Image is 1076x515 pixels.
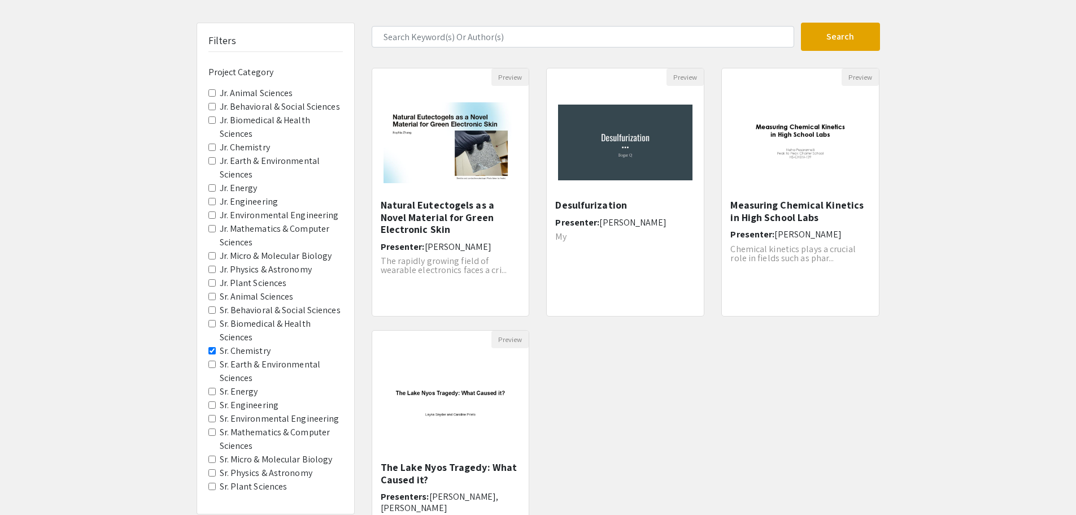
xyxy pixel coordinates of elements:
[220,399,279,412] label: Sr. Engineering
[774,228,841,240] span: [PERSON_NAME]
[220,86,293,100] label: Jr. Animal Sciences
[220,290,294,304] label: Sr. Animal Sciences
[555,231,566,243] span: My
[220,426,343,453] label: Sr. Mathematics & Computer Sciences
[220,358,343,385] label: Sr. Earth & Environmental Sciences
[220,114,343,141] label: Jr. Biomedical & Health Sciences
[220,317,343,344] label: Sr. Biomedical & Health Sciences
[220,154,343,181] label: Jr. Earth & Environmental Sciences
[220,181,258,195] label: Jr. Energy
[546,68,704,317] div: Open Presentation <p>Desulfurization</p>
[842,68,879,86] button: Preview
[220,209,339,222] label: Jr. Environmental Engineering
[666,68,704,86] button: Preview
[220,195,278,209] label: Jr. Engineering
[208,34,237,47] h5: Filters
[599,217,666,228] span: [PERSON_NAME]
[555,199,695,211] h5: Desulfurization
[425,241,491,253] span: [PERSON_NAME]
[730,229,870,240] h6: Presenter:
[220,263,312,276] label: Jr. Physics & Astronomy
[491,68,529,86] button: Preview
[722,93,879,192] img: <p>Measuring Chemical Kinetics in High School Labs</p>
[547,93,704,192] img: <p>Desulfurization</p>
[381,491,521,513] h6: Presenters:
[208,67,343,77] h6: Project Category
[220,100,340,114] label: Jr. Behavioral & Social Sciences
[381,241,521,252] h6: Presenter:
[372,356,529,454] img: <p>The Lake Nyos Tragedy: What Caused it?</p>
[220,276,287,290] label: Jr. Plant Sciences
[730,243,855,264] span: Chemical kinetics plays a crucial role in fields such as phar...
[372,26,794,47] input: Search Keyword(s) Or Author(s)
[491,331,529,348] button: Preview
[8,464,48,507] iframe: Chat
[220,222,343,249] label: Jr. Mathematics & Computer Sciences
[220,466,312,480] label: Sr. Physics & Astronomy
[381,461,521,486] h5: The Lake Nyos Tragedy: What Caused it?
[721,68,879,317] div: Open Presentation <p>Measuring Chemical Kinetics in High School Labs</p>
[220,385,258,399] label: Sr. Energy
[220,480,287,494] label: Sr. Plant Sciences
[372,91,529,194] img: <p>Natural Eutectogels as a Novel Material for Green Electronic Skin</p>
[220,453,333,466] label: Sr. Micro & Molecular Biology
[381,199,521,236] h5: Natural Eutectogels as a Novel Material for Green Electronic Skin
[555,217,695,228] h6: Presenter:
[220,304,341,317] label: Sr. Behavioral & Social Sciences
[220,141,270,154] label: Jr. Chemistry
[801,23,880,51] button: Search
[381,491,499,513] span: [PERSON_NAME], [PERSON_NAME]
[220,412,339,426] label: Sr. Environmental Engineering
[220,249,332,263] label: Jr. Micro & Molecular Biology
[372,68,530,317] div: Open Presentation <p>Natural Eutectogels as a Novel Material for Green Electronic Skin</p>
[730,199,870,223] h5: Measuring Chemical Kinetics in High School Labs
[220,344,271,358] label: Sr. Chemistry
[381,255,507,276] span: The rapidly growing field of wearable electronics faces a cri...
